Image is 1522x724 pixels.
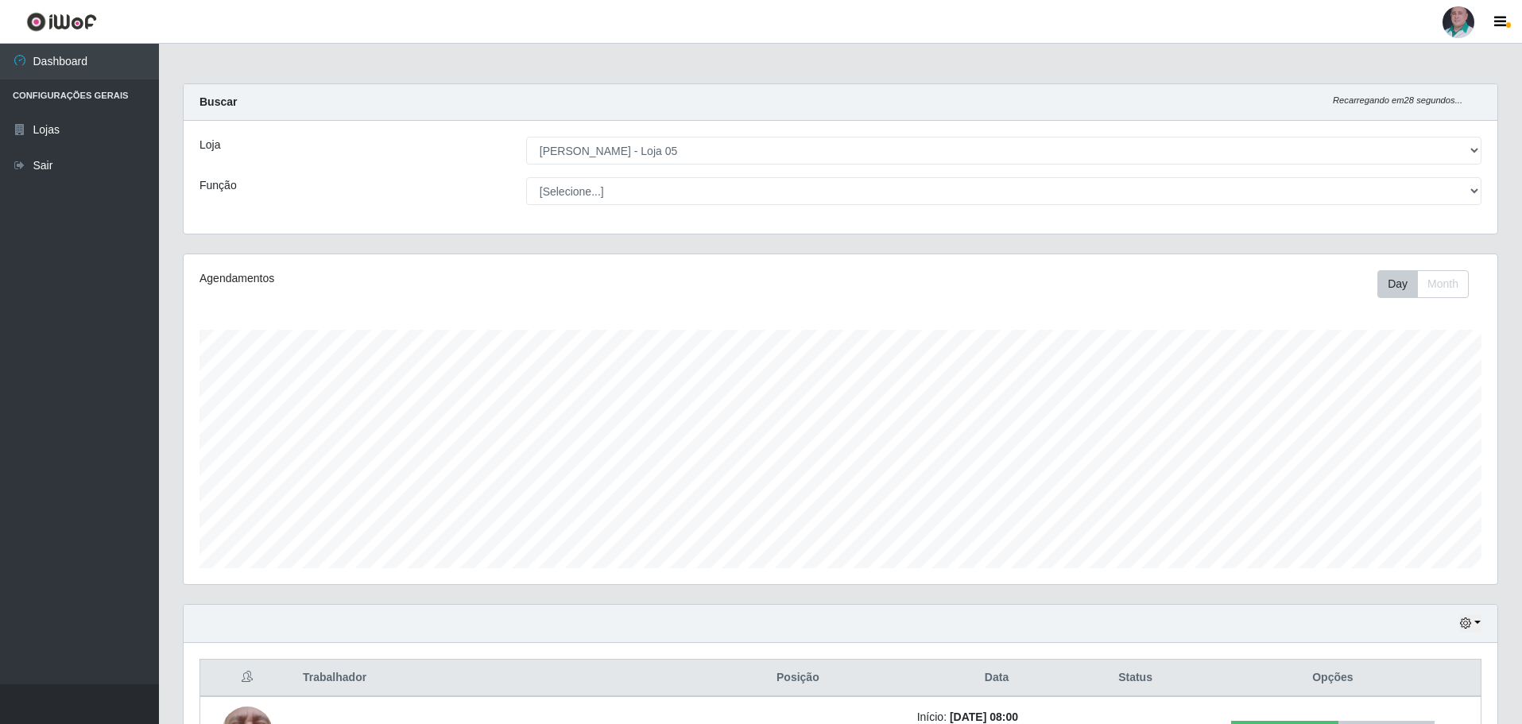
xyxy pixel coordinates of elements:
[1333,95,1462,105] i: Recarregando em 28 segundos...
[1086,660,1184,697] th: Status
[950,710,1018,723] time: [DATE] 08:00
[199,95,237,108] strong: Buscar
[1377,270,1418,298] button: Day
[1377,270,1469,298] div: First group
[1417,270,1469,298] button: Month
[1185,660,1481,697] th: Opções
[1377,270,1481,298] div: Toolbar with button groups
[26,12,97,32] img: CoreUI Logo
[688,660,908,697] th: Posição
[908,660,1086,697] th: Data
[199,177,237,194] label: Função
[293,660,688,697] th: Trabalhador
[199,270,720,287] div: Agendamentos
[199,137,220,153] label: Loja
